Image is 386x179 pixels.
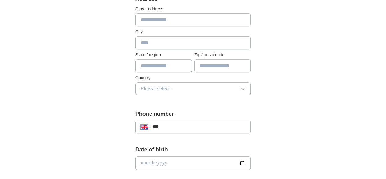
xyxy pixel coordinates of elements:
[135,29,251,35] label: City
[135,75,251,81] label: Country
[141,85,174,92] span: Please select...
[194,52,251,58] label: Zip / postalcode
[135,6,251,12] label: Street address
[135,110,251,118] label: Phone number
[135,82,251,95] button: Please select...
[135,52,192,58] label: State / region
[135,146,251,154] label: Date of birth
